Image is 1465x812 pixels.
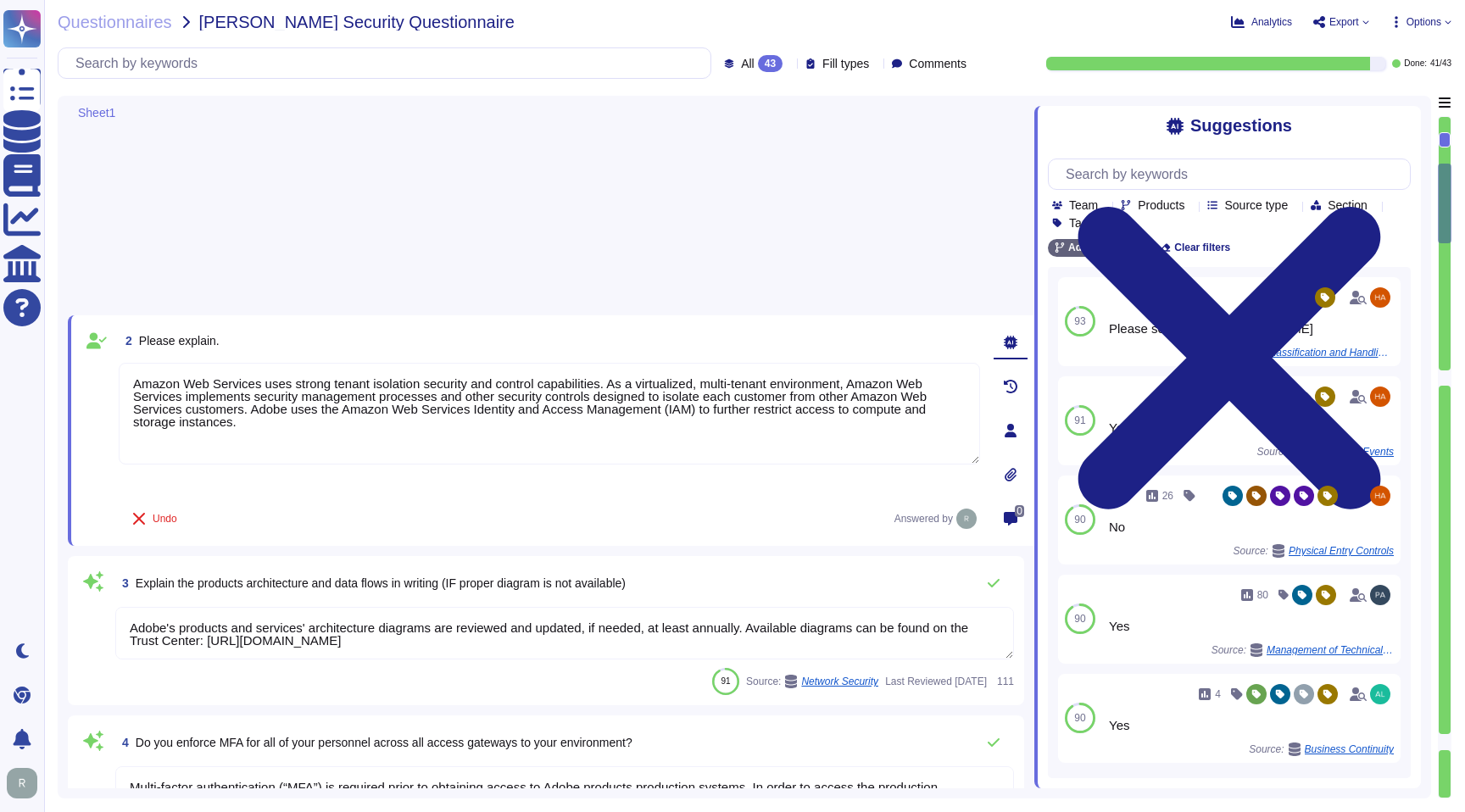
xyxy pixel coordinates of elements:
input: Search by keywords [67,48,710,78]
img: user [1370,585,1390,605]
span: Management of Technical Vulnerabilities [1267,645,1394,655]
span: All [741,58,755,70]
span: Done: [1404,59,1427,68]
span: 80 [1257,590,1268,600]
span: Fill types [822,58,869,70]
span: 91 [1074,415,1085,425]
span: Answered by [894,514,953,524]
button: user [3,765,49,802]
span: Explain the products architecture and data flows in writing (IF proper diagram is not available) [136,576,626,590]
img: user [1370,684,1390,704]
span: Business Continuity [1305,744,1394,754]
textarea: Amazon Web Services uses strong tenant isolation security and control capabilities. As a virtuali... [119,363,980,464]
span: Export [1329,17,1359,27]
img: user [1370,486,1390,506]
span: Please explain. [139,334,220,348]
span: 3 [115,577,129,589]
img: user [956,509,977,529]
span: Analytics [1251,17,1292,27]
textarea: Adobe's products and services' architecture diagrams are reviewed and updated, if needed, at leas... [115,607,1014,659]
span: 4 [115,737,129,748]
span: [PERSON_NAME] Security Questionnaire [199,14,515,31]
span: 0 [1015,505,1024,517]
span: 90 [1074,614,1085,624]
button: Undo [119,502,191,536]
span: 93 [1074,316,1085,326]
span: 2 [119,335,132,347]
span: Sheet1 [78,107,115,119]
span: Network Security [801,676,878,687]
span: 111 [994,676,1014,687]
span: Source: [1249,742,1394,756]
img: user [1370,287,1390,308]
span: 41 / 43 [1430,59,1451,68]
span: 90 [1074,514,1085,525]
span: Do you enforce MFA for all of your personnel across all access gateways to your environment? [136,736,632,749]
span: 90 [1074,713,1085,723]
span: Source: [1212,643,1394,657]
span: 91 [721,676,731,686]
div: Yes [1109,620,1394,632]
span: Source: [746,675,878,688]
span: Comments [909,58,966,70]
div: Yes [1109,719,1394,731]
input: Search by keywords [1057,159,1410,189]
img: user [7,768,37,798]
span: Options [1407,17,1441,27]
img: user [1370,387,1390,407]
div: 43 [758,55,783,72]
span: Undo [153,514,177,524]
span: Questionnaires [58,14,172,31]
span: 4 [1215,689,1221,699]
button: Analytics [1231,15,1292,29]
span: Last Reviewed [DATE] [885,676,987,687]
